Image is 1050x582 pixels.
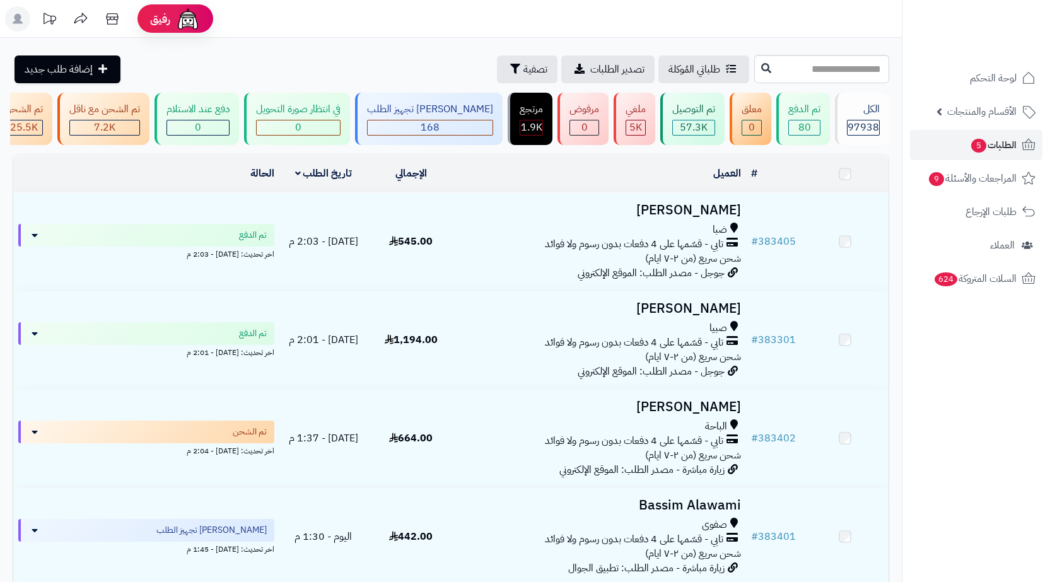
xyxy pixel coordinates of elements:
div: 25464 [5,120,42,135]
span: شحن سريع (من ٢-٧ ايام) [645,448,741,463]
span: طلباتي المُوكلة [668,62,720,77]
span: الطلبات [970,136,1017,154]
a: طلباتي المُوكلة [658,55,749,83]
div: اخر تحديث: [DATE] - 2:04 م [18,443,274,457]
span: المراجعات والأسئلة [928,170,1017,187]
span: اليوم - 1:30 م [295,529,352,544]
h3: [PERSON_NAME] [460,400,741,414]
span: تابي - قسّمها على 4 دفعات بدون رسوم ولا فوائد [545,335,723,350]
span: رفيق [150,11,170,26]
span: # [751,332,758,347]
div: تم التوصيل [672,102,715,117]
div: 0 [742,120,761,135]
img: logo-2.png [964,31,1038,57]
div: 168 [368,120,493,135]
span: [DATE] - 1:37 م [289,431,358,446]
span: 1.9K [521,120,542,135]
span: 664.00 [389,431,433,446]
span: الأقسام والمنتجات [947,103,1017,120]
a: إضافة طلب جديد [15,55,120,83]
h3: [PERSON_NAME] [460,203,741,218]
a: تم الدفع 80 [774,93,832,145]
a: #383301 [751,332,796,347]
div: تم الدفع [788,102,820,117]
span: زيارة مباشرة - مصدر الطلب: تطبيق الجوال [568,561,725,576]
a: # [751,166,757,181]
span: 0 [195,120,201,135]
span: 1,194.00 [385,332,438,347]
div: مرفوض [569,102,599,117]
span: شحن سريع (من ٢-٧ ايام) [645,546,741,561]
a: في انتظار صورة التحويل 0 [242,93,353,145]
span: 624 [935,272,958,286]
span: 5 [971,139,986,153]
a: #383405 [751,234,796,249]
span: تم الدفع [239,229,267,242]
a: الحالة [250,166,274,181]
span: إضافة طلب جديد [25,62,93,77]
span: 7.2K [94,120,115,135]
span: تابي - قسّمها على 4 دفعات بدون رسوم ولا فوائد [545,237,723,252]
div: 0 [570,120,598,135]
span: تصفية [523,62,547,77]
span: 545.00 [389,234,433,249]
a: الطلبات5 [910,130,1042,160]
span: السلات المتروكة [933,270,1017,288]
a: المراجعات والأسئلة9 [910,163,1042,194]
span: 25.5K [10,120,38,135]
a: السلات المتروكة624 [910,264,1042,294]
h3: [PERSON_NAME] [460,301,741,316]
div: اخر تحديث: [DATE] - 2:01 م [18,345,274,358]
div: معلق [742,102,762,117]
a: ملغي 5K [611,93,658,145]
span: ضبا [713,223,727,237]
div: 57318 [673,120,715,135]
button: تصفية [497,55,557,83]
span: 168 [421,120,440,135]
span: تابي - قسّمها على 4 دفعات بدون رسوم ولا فوائد [545,434,723,448]
span: # [751,529,758,544]
div: مرتجع [520,102,543,117]
span: 9 [929,172,944,186]
a: دفع عند الاستلام 0 [152,93,242,145]
div: اخر تحديث: [DATE] - 2:03 م [18,247,274,260]
a: تم التوصيل 57.3K [658,93,727,145]
div: في انتظار صورة التحويل [256,102,341,117]
a: الكل97938 [832,93,892,145]
a: تصدير الطلبات [561,55,655,83]
span: الباحة [705,419,727,434]
div: 7222 [70,120,139,135]
div: ملغي [626,102,646,117]
div: اخر تحديث: [DATE] - 1:45 م [18,542,274,555]
span: جوجل - مصدر الطلب: الموقع الإلكتروني [578,364,725,379]
span: # [751,234,758,249]
span: 57.3K [680,120,708,135]
span: شحن سريع (من ٢-٧ ايام) [645,251,741,266]
div: دفع عند الاستلام [166,102,230,117]
span: زيارة مباشرة - مصدر الطلب: الموقع الإلكتروني [559,462,725,477]
a: معلق 0 [727,93,774,145]
a: الإجمالي [395,166,427,181]
span: تابي - قسّمها على 4 دفعات بدون رسوم ولا فوائد [545,532,723,547]
div: تم الشحن [4,102,43,117]
a: #383402 [751,431,796,446]
span: 0 [295,120,301,135]
span: 0 [581,120,588,135]
div: 5021 [626,120,645,135]
a: مرتجع 1.9K [505,93,555,145]
span: لوحة التحكم [970,69,1017,87]
div: 80 [789,120,820,135]
a: العملاء [910,230,1042,260]
span: 442.00 [389,529,433,544]
span: 0 [749,120,755,135]
span: # [751,431,758,446]
div: 1866 [520,120,542,135]
span: تم الدفع [239,327,267,340]
a: مرفوض 0 [555,93,611,145]
span: العملاء [990,236,1015,254]
a: تم الشحن مع ناقل 7.2K [55,93,152,145]
span: صفوى [702,518,727,532]
span: 80 [798,120,811,135]
span: [DATE] - 2:01 م [289,332,358,347]
a: لوحة التحكم [910,63,1042,93]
